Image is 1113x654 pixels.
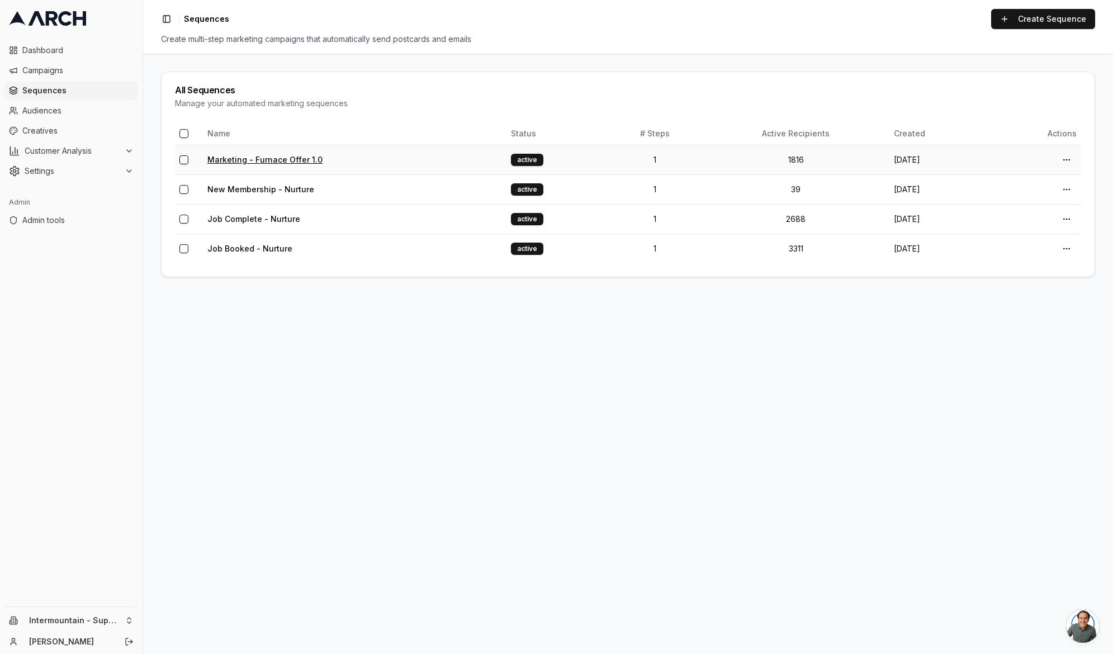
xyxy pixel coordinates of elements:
[22,85,134,96] span: Sequences
[25,145,120,157] span: Customer Analysis
[608,122,702,145] th: # Steps
[4,82,138,99] a: Sequences
[702,122,889,145] th: Active Recipients
[4,122,138,140] a: Creatives
[511,154,543,166] div: active
[991,9,1095,29] a: Create Sequence
[203,122,506,145] th: Name
[207,155,323,164] a: Marketing - Furnace Offer 1.0
[4,211,138,229] a: Admin tools
[22,215,134,226] span: Admin tools
[506,122,608,145] th: Status
[22,65,134,76] span: Campaigns
[22,125,134,136] span: Creatives
[22,45,134,56] span: Dashboard
[608,234,702,263] td: 1
[207,184,314,194] a: New Membership - Nurture
[161,34,1095,45] div: Create multi-step marketing campaigns that automatically send postcards and emails
[988,122,1081,145] th: Actions
[511,183,543,196] div: active
[184,13,229,25] nav: breadcrumb
[889,234,988,263] td: [DATE]
[175,98,1081,109] div: Manage your automated marketing sequences
[4,61,138,79] a: Campaigns
[608,174,702,204] td: 1
[207,244,292,253] a: Job Booked - Nurture
[121,634,137,650] button: Log out
[29,636,112,647] a: [PERSON_NAME]
[4,102,138,120] a: Audiences
[889,204,988,234] td: [DATE]
[4,142,138,160] button: Customer Analysis
[511,243,543,255] div: active
[608,145,702,174] td: 1
[702,204,889,234] td: 2688
[4,193,138,211] div: Admin
[184,13,229,25] span: Sequences
[207,214,300,224] a: Job Complete - Nurture
[4,612,138,629] button: Intermountain - Superior Water & Air
[889,122,988,145] th: Created
[4,162,138,180] button: Settings
[702,234,889,263] td: 3311
[4,41,138,59] a: Dashboard
[889,145,988,174] td: [DATE]
[511,213,543,225] div: active
[175,86,1081,94] div: All Sequences
[29,615,120,625] span: Intermountain - Superior Water & Air
[25,165,120,177] span: Settings
[22,105,134,116] span: Audiences
[1066,609,1100,643] div: Open chat
[702,145,889,174] td: 1816
[608,204,702,234] td: 1
[702,174,889,204] td: 39
[889,174,988,204] td: [DATE]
